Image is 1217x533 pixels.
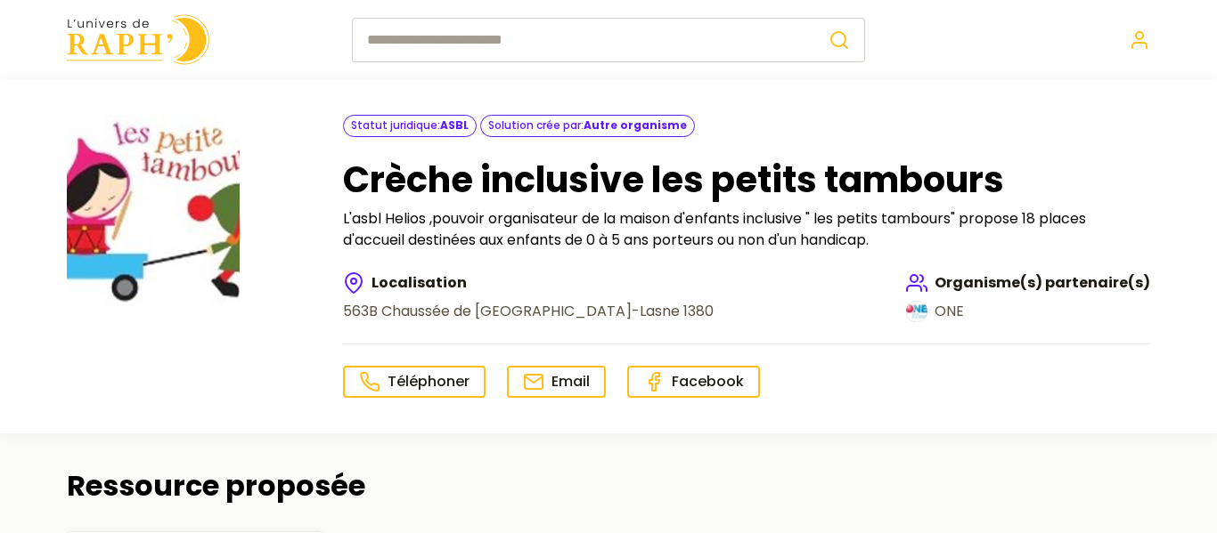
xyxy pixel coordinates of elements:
img: Logo Petits Tambours [67,115,240,328]
a: Téléphoner [343,366,486,398]
strong: Autre organisme [584,117,687,133]
button: Rechercher [814,18,865,62]
a: Email [507,366,606,398]
address: 563B Chaussée de [GEOGRAPHIC_DATA] - Lasne 1380 [343,301,714,322]
p: L'asbl Helios ,pouvoir organisateur de la maison d'enfants inclusive " les petits tambours" propo... [343,208,1150,251]
a: Se connecter [1129,29,1150,51]
img: Univers de Raph logo [67,14,209,65]
h3: Ressource proposée [67,469,365,503]
div: Statut juridique : [343,115,477,136]
span: Facebook [672,371,744,392]
strong: ASBL [440,117,469,133]
span: Téléphoner [388,371,470,392]
h3: Localisation [343,272,714,294]
h1: Crèche inclusive les petits tambours [343,158,1150,201]
span: ONE [935,301,964,322]
img: ONE [906,301,927,322]
a: Facebook [627,366,760,398]
span: Email [551,371,590,392]
div: Solution crée par : [480,115,695,136]
h3: Organisme(s) partenaire(s) [906,272,1150,294]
